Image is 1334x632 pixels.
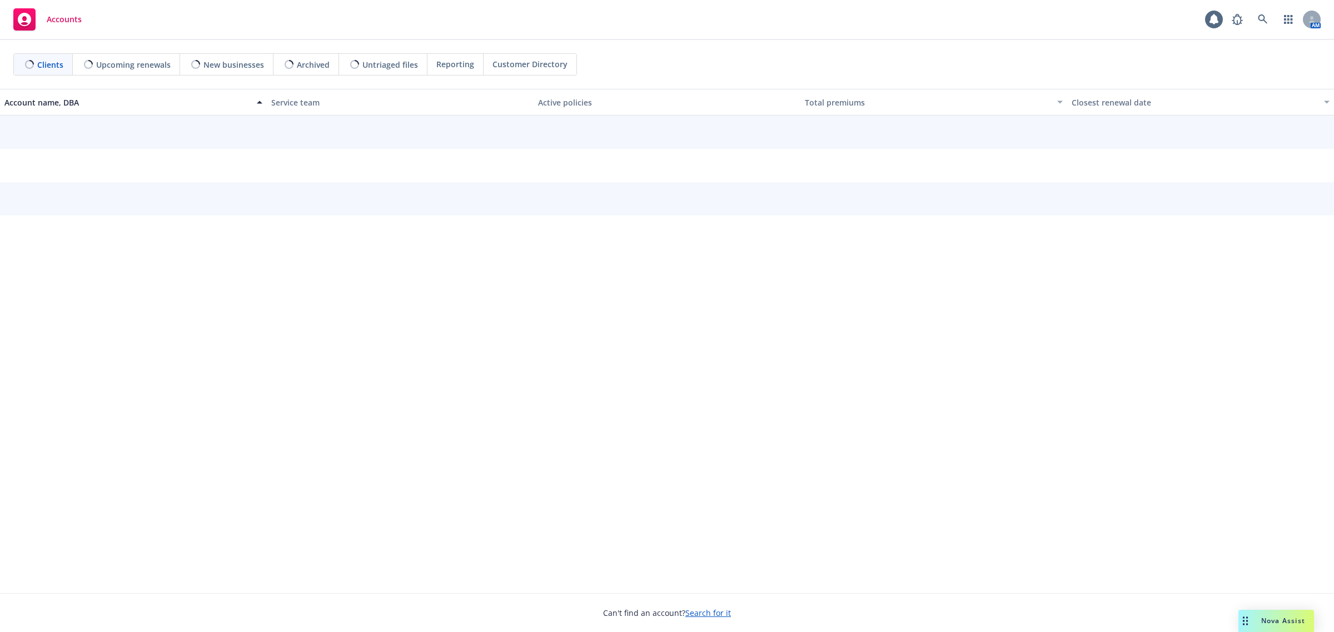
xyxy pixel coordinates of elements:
[203,59,264,71] span: New businesses
[267,89,534,116] button: Service team
[1261,616,1305,625] span: Nova Assist
[1072,97,1317,108] div: Closest renewal date
[1277,8,1300,31] a: Switch app
[47,15,82,24] span: Accounts
[1226,8,1248,31] a: Report a Bug
[271,97,529,108] div: Service team
[1067,89,1334,116] button: Closest renewal date
[534,89,800,116] button: Active policies
[9,4,86,35] a: Accounts
[805,97,1051,108] div: Total premiums
[96,59,171,71] span: Upcoming renewals
[4,97,250,108] div: Account name, DBA
[1252,8,1274,31] a: Search
[436,58,474,70] span: Reporting
[603,607,731,619] span: Can't find an account?
[1238,610,1252,632] div: Drag to move
[538,97,796,108] div: Active policies
[362,59,418,71] span: Untriaged files
[1238,610,1314,632] button: Nova Assist
[492,58,568,70] span: Customer Directory
[800,89,1067,116] button: Total premiums
[297,59,330,71] span: Archived
[37,59,63,71] span: Clients
[685,608,731,618] a: Search for it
